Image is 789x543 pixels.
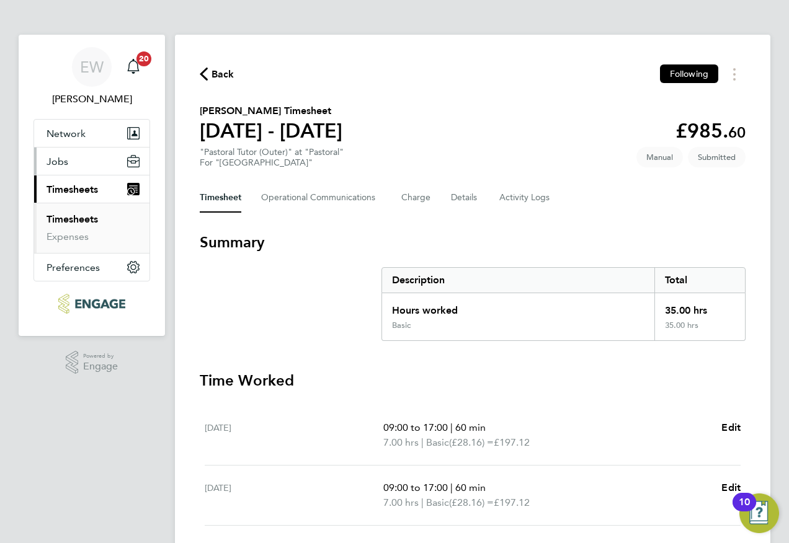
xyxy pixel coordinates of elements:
span: Edit [721,482,741,493]
span: Powered by [83,351,118,361]
span: Jobs [47,156,68,167]
span: Edit [721,422,741,433]
img: ncclondon-logo-retina.png [58,294,125,314]
span: Network [47,128,86,139]
button: Timesheet [200,183,241,213]
button: Network [34,120,149,147]
app-decimal: £985. [675,119,746,143]
button: Following [660,64,718,83]
div: 35.00 hrs [654,320,745,340]
span: | [450,482,453,493]
a: Powered byEngage [66,351,118,374]
h1: [DATE] - [DATE] [200,118,342,143]
span: | [421,497,424,508]
span: £197.12 [494,436,530,448]
div: Basic [392,320,411,330]
div: 35.00 hrs [654,293,745,320]
h3: Summary [200,232,746,252]
span: (£28.16) = [449,436,494,448]
div: 10 [739,502,750,518]
button: Jobs [34,148,149,175]
div: For "[GEOGRAPHIC_DATA]" [200,157,344,168]
span: This timesheet is Submitted. [688,147,746,167]
button: Activity Logs [499,183,551,213]
div: Total [654,268,745,293]
span: 09:00 to 17:00 [383,482,448,493]
span: This timesheet was manually created. [636,147,683,167]
span: 60 [728,123,746,141]
span: Preferences [47,262,100,273]
div: Description [382,268,654,293]
a: EW[PERSON_NAME] [33,47,150,107]
button: Details [451,183,479,213]
div: Summary [381,267,746,341]
span: Following [670,68,708,79]
button: Operational Communications [261,183,381,213]
a: Go to home page [33,294,150,314]
div: Hours worked [382,293,654,320]
span: (£28.16) = [449,497,494,508]
div: [DATE] [205,420,383,450]
a: Timesheets [47,213,98,225]
span: Timesheets [47,183,98,195]
span: Engage [83,361,118,372]
button: Back [200,66,234,82]
span: Basic [426,495,449,510]
span: Basic [426,435,449,450]
span: Back [212,67,234,82]
a: Expenses [47,231,89,242]
span: 7.00 hrs [383,436,419,448]
h3: Time Worked [200,371,746,391]
span: 60 min [455,422,486,433]
button: Open Resource Center, 10 new notifications [739,493,779,533]
span: £197.12 [494,497,530,508]
span: | [450,422,453,433]
span: EW [80,59,104,75]
button: Timesheets [34,175,149,203]
div: [DATE] [205,480,383,510]
button: Charge [401,183,431,213]
a: Edit [721,480,741,495]
div: Timesheets [34,203,149,253]
div: "Pastoral Tutor (Outer)" at "Pastoral" [200,147,344,168]
span: Emma Wood [33,92,150,107]
span: 60 min [455,482,486,493]
span: 7.00 hrs [383,497,419,508]
h2: [PERSON_NAME] Timesheet [200,104,342,118]
nav: Main navigation [19,35,165,336]
button: Timesheets Menu [723,64,746,84]
span: 20 [136,51,151,66]
span: | [421,436,424,448]
a: 20 [121,47,146,87]
span: 09:00 to 17:00 [383,422,448,433]
button: Preferences [34,254,149,281]
a: Edit [721,420,741,435]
